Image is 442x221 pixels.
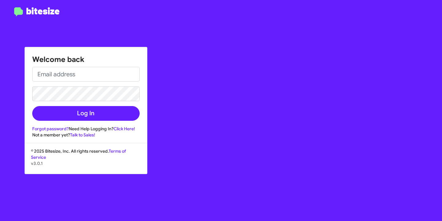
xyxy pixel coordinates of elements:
a: Terms of Service [31,148,126,160]
a: Talk to Sales! [70,132,95,138]
div: © 2025 Bitesize, Inc. All rights reserved. [25,148,147,174]
button: Log In [32,106,140,121]
a: Forgot password? [32,126,69,131]
a: Click Here! [114,126,135,131]
p: v3.0.1 [31,160,141,166]
input: Email address [32,67,140,82]
h1: Welcome back [32,55,140,64]
div: Not a member yet? [32,132,140,138]
div: Need Help Logging In? [32,126,140,132]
